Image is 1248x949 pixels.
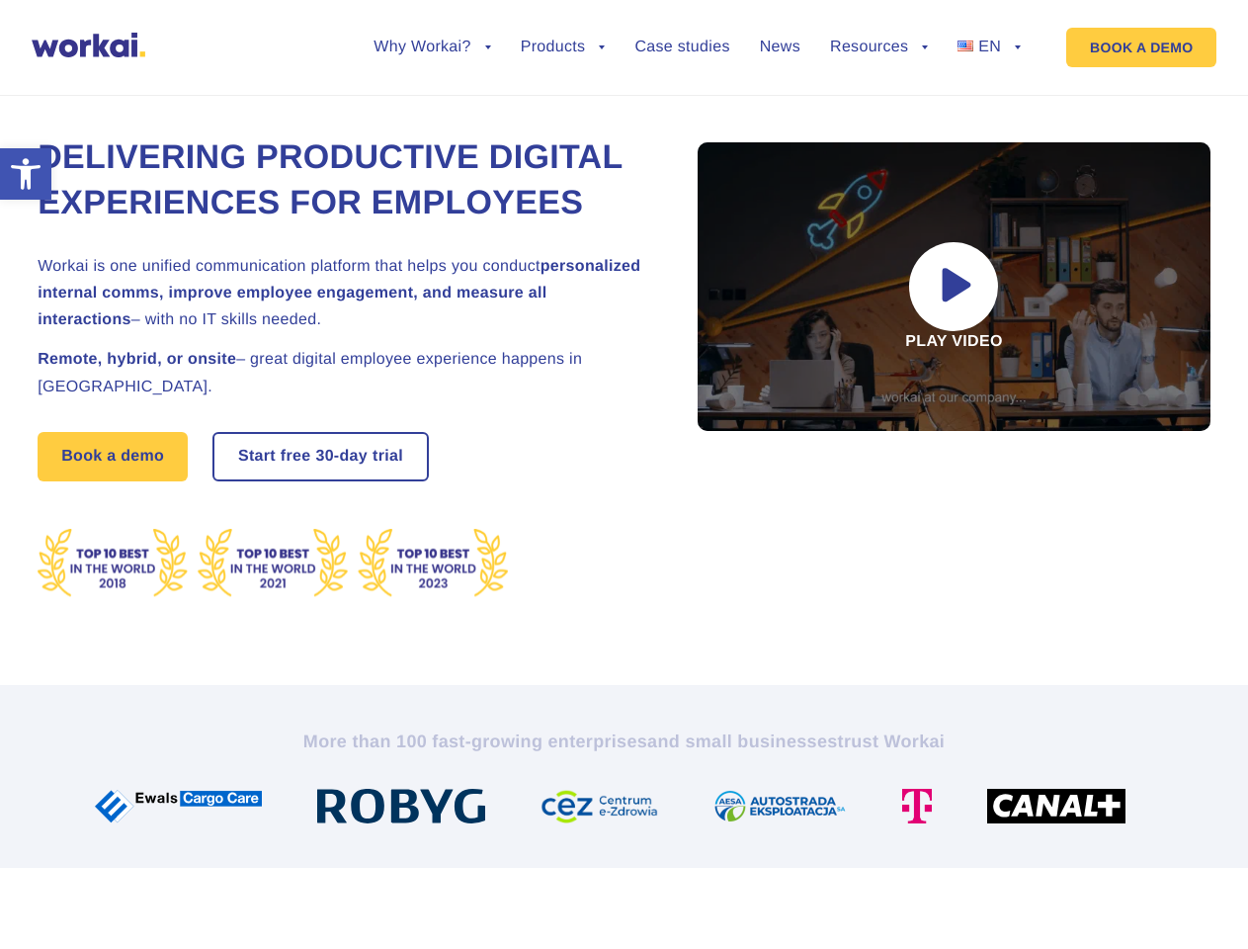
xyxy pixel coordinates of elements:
[521,40,606,55] a: Products
[38,346,650,399] h2: – great digital employee experience happens in [GEOGRAPHIC_DATA].
[76,730,1173,753] h2: More than 100 fast-growing enterprises trust Workai
[760,40,800,55] a: News
[38,253,650,334] h2: Workai is one unified communication platform that helps you conduct – with no IT skills needed.
[38,351,236,368] strong: Remote, hybrid, or onsite
[374,40,490,55] a: Why Workai?
[978,39,1001,55] span: EN
[38,432,188,481] a: Book a demo
[698,142,1210,431] div: Play video
[214,434,427,479] a: Start free30-daytrial
[647,732,837,751] i: and small businesses
[1066,28,1216,67] a: BOOK A DEMO
[634,40,729,55] a: Case studies
[830,40,928,55] a: Resources
[38,258,640,328] strong: personalized internal comms, improve employee engagement, and measure all interactions
[315,449,368,465] i: 30-day
[38,135,650,226] h1: Delivering Productive Digital Experiences for Employees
